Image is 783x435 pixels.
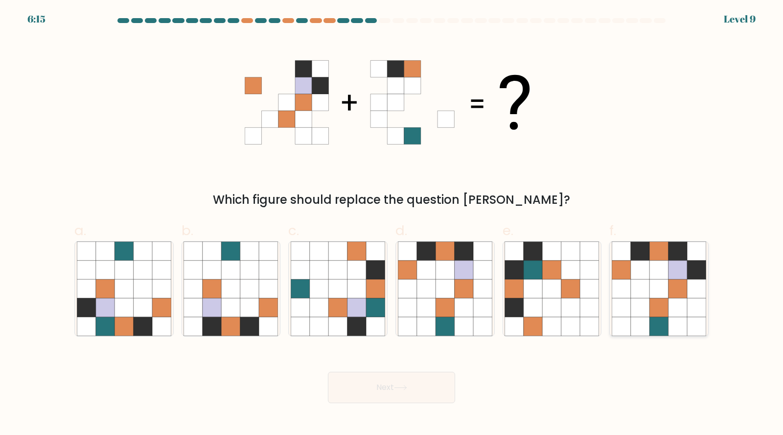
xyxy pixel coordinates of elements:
button: Next [328,372,455,403]
span: c. [288,221,299,240]
div: 6:15 [27,12,46,26]
span: d. [395,221,407,240]
div: Which figure should replace the question [PERSON_NAME]? [80,191,703,209]
span: f. [609,221,616,240]
span: e. [503,221,513,240]
span: a. [74,221,86,240]
div: Level 9 [724,12,756,26]
span: b. [182,221,193,240]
